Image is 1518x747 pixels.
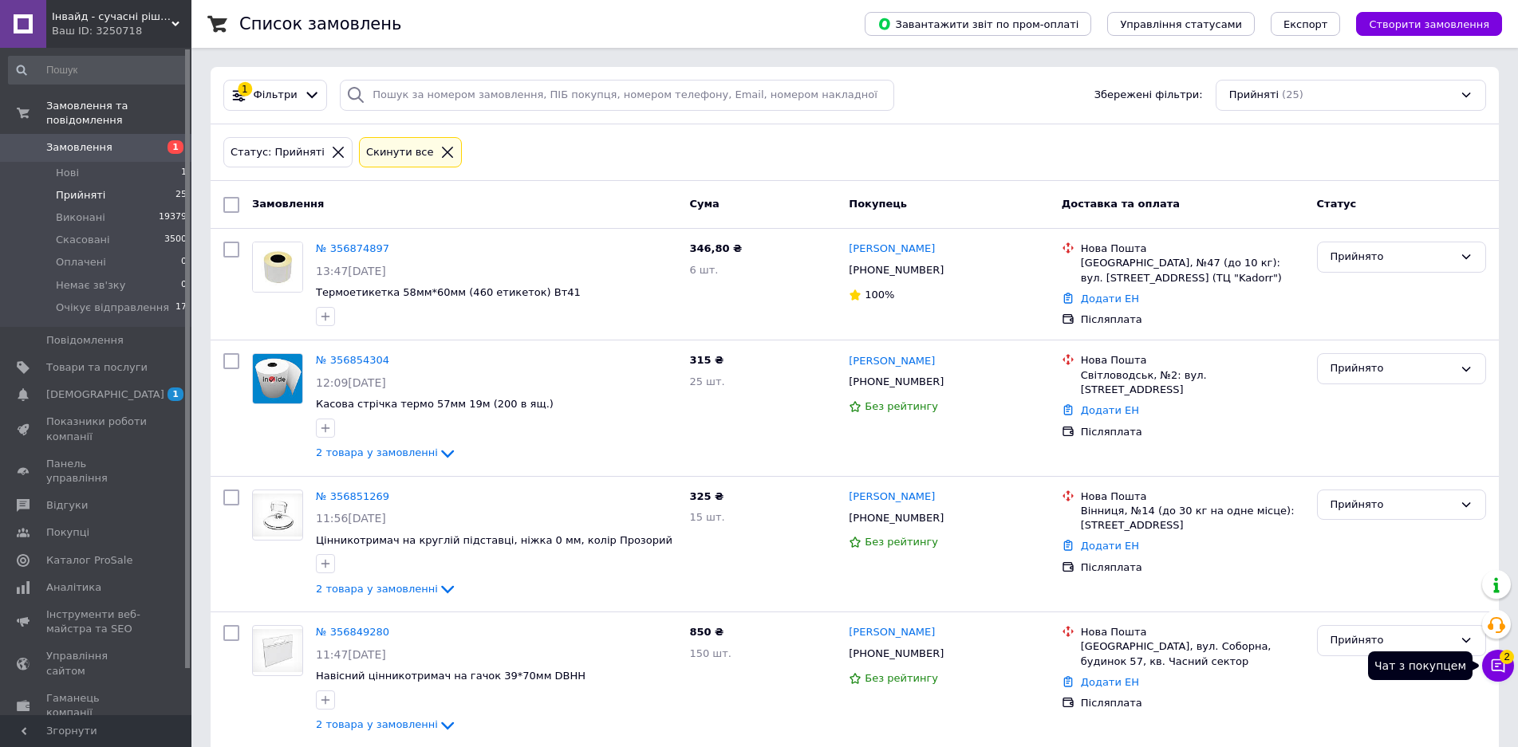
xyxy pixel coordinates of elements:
[1331,249,1453,265] div: Прийнято
[316,670,586,682] a: Навісний цінникотримач на гачок 39*70мм DBHH
[1120,18,1242,30] span: Управління статусами
[340,80,894,111] input: Пошук за номером замовлення, ПІБ покупця, номером телефону, Email, номером накладної
[316,398,554,410] a: Касова стрічка термо 57мм 19м (200 в ящ.)
[316,265,386,277] span: 13:47[DATE]
[252,242,303,293] a: Фото товару
[316,626,389,638] a: № 356849280
[316,718,438,730] span: 2 товара у замовленні
[849,264,944,276] span: [PHONE_NUMBER]
[252,353,303,404] a: Фото товару
[1081,504,1304,533] div: Вінниця, №14 (до 30 кг на одне місце): [STREET_ADDRESS]
[159,210,187,225] span: 19379
[181,278,187,293] span: 0
[316,447,438,459] span: 2 товара у замовленні
[1317,198,1357,210] span: Статус
[1482,650,1514,682] button: Чат з покупцем2
[1081,540,1139,552] a: Додати ЕН
[1081,293,1139,305] a: Додати ЕН
[253,242,302,292] img: Фото товару
[865,536,938,548] span: Без рейтингу
[252,198,324,210] span: Замовлення
[46,607,148,636] span: Інструменти веб-майстра та SEO
[1331,632,1453,649] div: Прийнято
[56,233,110,247] span: Скасовані
[1081,313,1304,327] div: Післяплата
[1081,639,1304,668] div: [GEOGRAPHIC_DATA], вул. Соборна, будинок 57, кв. Часний сектор
[1331,360,1453,377] div: Прийнято
[849,354,935,369] a: [PERSON_NAME]
[1107,12,1255,36] button: Управління статусами
[253,629,302,672] img: Фото товару
[239,14,401,33] h1: Список замовлень
[46,415,148,443] span: Показники роботи компанії
[56,188,105,202] span: Прийняті
[1081,368,1304,397] div: Світловодськ, №2: вул. [STREET_ADDRESS]
[1081,353,1304,368] div: Нова Пошта
[1081,676,1139,688] a: Додати ЕН
[56,166,79,180] span: Нові
[1081,560,1304,575] div: Післяплата
[168,387,183,401] span: 1
[316,446,457,458] a: 2 товара у замовленні
[56,301,169,315] span: Очікує відправлення
[1368,651,1473,680] div: Чат з покупцем
[46,525,89,540] span: Покупці
[52,24,191,38] div: Ваш ID: 3250718
[46,457,148,486] span: Панель управління
[1081,696,1304,710] div: Післяплата
[56,210,105,225] span: Виконані
[689,647,731,659] span: 150 шт.
[316,354,389,366] a: № 356854304
[849,242,935,257] a: [PERSON_NAME]
[316,718,457,730] a: 2 товара у замовленні
[316,286,581,298] a: Термоетикетка 58мм*60мм (460 етикеток) Вт41
[849,512,944,524] span: [PHONE_NUMBER]
[689,242,742,254] span: 346,80 ₴
[316,376,386,389] span: 12:09[DATE]
[877,17,1078,31] span: Завантажити звіт по пром-оплаті
[1229,88,1279,103] span: Прийняті
[689,375,724,387] span: 25 шт.
[56,278,125,293] span: Немає зв'зку
[689,626,724,638] span: 850 ₴
[316,648,386,661] span: 11:47[DATE]
[316,534,672,546] a: Цінникотримач на круглій підставці, ніжка 0 мм, колір Прозорий
[689,354,724,366] span: 315 ₴
[689,490,724,502] span: 325 ₴
[1062,198,1180,210] span: Доставка та оплата
[689,198,719,210] span: Cума
[238,82,252,96] div: 1
[849,489,935,505] a: [PERSON_NAME]
[46,649,148,678] span: Управління сайтом
[689,264,718,276] span: 6 шт.
[52,10,172,24] span: Інвайд - сучасні рішення для Вашого бізнесу!
[46,333,124,348] span: Повідомлення
[1081,625,1304,639] div: Нова Пошта
[1500,650,1514,664] span: 2
[175,301,187,315] span: 17
[865,672,938,684] span: Без рейтингу
[252,625,303,676] a: Фото товару
[1094,88,1203,103] span: Збережені фільтри:
[849,647,944,659] span: [PHONE_NUMBER]
[1081,404,1139,416] a: Додати ЕН
[1081,242,1304,256] div: Нова Пошта
[46,691,148,720] span: Гаманець компанії
[865,12,1091,36] button: Завантажити звіт по пром-оплаті
[56,255,106,269] span: Оплачені
[1331,497,1453,513] div: Прийнято
[689,511,724,523] span: 15 шт.
[227,144,328,161] div: Статус: Прийняті
[1356,12,1502,36] button: Створити замовлення
[849,375,944,387] span: [PHONE_NUMBER]
[316,490,389,502] a: № 356851269
[181,166,187,180] span: 1
[164,233,187,247] span: 3500
[1081,489,1304,504] div: Нова Пошта
[181,255,187,269] span: 0
[316,242,389,254] a: № 356874897
[363,144,437,161] div: Cкинути все
[175,188,187,202] span: 25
